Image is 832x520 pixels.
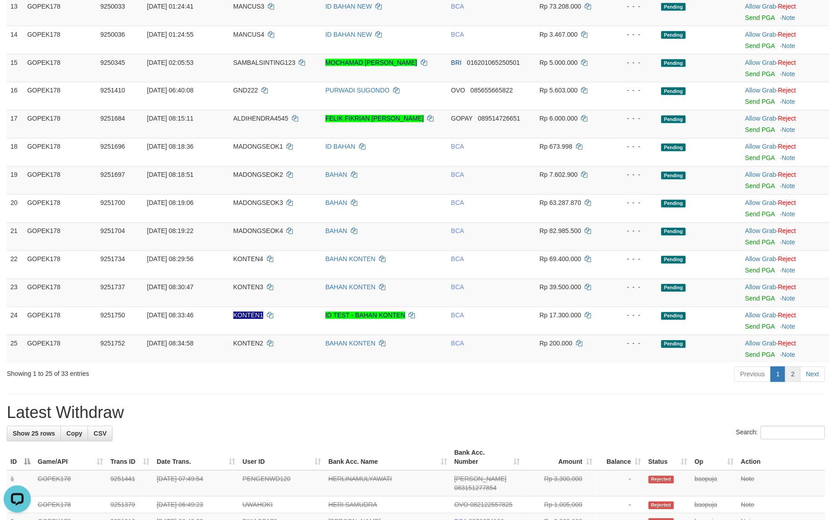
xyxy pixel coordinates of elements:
th: Status: activate to sort column ascending [645,445,691,471]
a: Send PGA [745,98,775,106]
span: Rp 5.000.000 [540,59,578,66]
span: 9250345 [100,59,125,66]
td: GOPEK178 [24,138,97,166]
span: BCA [451,3,464,10]
span: [DATE] 01:24:41 [147,3,193,10]
span: Rejected [649,502,674,510]
td: [DATE] 06:49:23 [153,497,239,514]
span: Rp 73.208.000 [540,3,581,10]
th: Bank Acc. Name: activate to sort column ascending [325,445,451,471]
a: BAHAN [325,199,347,207]
a: Note [782,323,796,330]
a: Send PGA [745,239,775,246]
a: Reject [778,199,796,207]
span: · [745,143,778,151]
a: Reject [778,87,796,94]
span: [DATE] 02:05:53 [147,59,193,66]
a: PURWADI SUGONDO [325,87,390,94]
td: · [742,307,829,335]
a: Send PGA [745,70,775,78]
a: Note [741,501,755,509]
td: 25 [7,335,24,363]
th: Trans ID: activate to sort column ascending [107,445,153,471]
span: 9250036 [100,31,125,38]
a: CSV [88,426,113,442]
a: Reject [778,340,796,347]
span: ALDIHENDRA4545 [233,115,288,122]
div: - - - [613,2,654,11]
a: Allow Grab [745,115,776,122]
div: - - - [613,255,654,264]
a: Send PGA [745,351,775,359]
td: GOPEK178 [34,471,107,497]
span: BCA [451,171,464,179]
a: Send PGA [745,295,775,302]
span: [DATE] 08:33:46 [147,312,193,319]
span: GOPAY [451,115,473,122]
a: BAHAN [325,228,347,235]
td: Rp 3,300,000 [523,471,596,497]
span: Pending [661,116,686,123]
span: Pending [661,31,686,39]
span: 9251696 [100,143,125,151]
span: Copy 082122557825 to clipboard [470,501,512,509]
td: GOPEK178 [24,251,97,279]
th: User ID: activate to sort column ascending [239,445,325,471]
a: Allow Grab [745,228,776,235]
span: [DATE] 08:30:47 [147,284,193,291]
td: - [596,497,645,514]
div: - - - [613,86,654,95]
td: GOPEK178 [24,307,97,335]
td: GOPEK178 [24,223,97,251]
span: [DATE] 08:29:56 [147,256,193,263]
td: 23 [7,279,24,307]
td: · [742,166,829,194]
span: [DATE] 01:24:55 [147,31,193,38]
span: · [745,3,778,10]
a: Note [782,42,796,49]
span: KONTEN4 [233,256,263,263]
td: GOPEK178 [24,110,97,138]
div: - - - [613,311,654,320]
td: GOPEK178 [24,194,97,223]
a: Reject [778,228,796,235]
div: - - - [613,339,654,348]
span: Copy 083151277854 to clipboard [454,485,497,492]
td: baopuja [691,471,738,497]
a: Previous [734,367,771,382]
div: Showing 1 to 25 of 33 entries [7,366,340,379]
td: · [742,110,829,138]
a: Note [782,98,796,106]
span: SAMBALSINTING123 [233,59,295,66]
td: GOPEK178 [24,335,97,363]
span: · [745,228,778,235]
a: Note [782,211,796,218]
td: 21 [7,223,24,251]
a: 2 [785,367,801,382]
span: Copy 016201065250501 to clipboard [467,59,520,66]
span: 9251752 [100,340,125,347]
span: Pending [661,312,686,320]
span: MANCUS4 [233,31,264,38]
span: BCA [451,31,464,38]
span: Rp 673.998 [540,143,572,151]
span: Rp 63.287.870 [540,199,581,207]
span: Pending [661,59,686,67]
a: Allow Grab [745,59,776,66]
a: HERLINAMULYAWATI [329,476,392,483]
span: [DATE] 08:34:58 [147,340,193,347]
td: GOPEK178 [24,54,97,82]
span: [DATE] 08:18:36 [147,143,193,151]
td: · [742,54,829,82]
td: GOPEK178 [24,82,97,110]
span: Rp 5.603.000 [540,87,578,94]
span: · [745,31,778,38]
a: Send PGA [745,211,775,218]
td: GOPEK178 [24,279,97,307]
span: [DATE] 08:19:06 [147,199,193,207]
span: Rejected [649,476,674,484]
a: Send PGA [745,267,775,274]
a: Reject [778,284,796,291]
span: KONTEN2 [233,340,263,347]
span: CSV [94,430,107,437]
